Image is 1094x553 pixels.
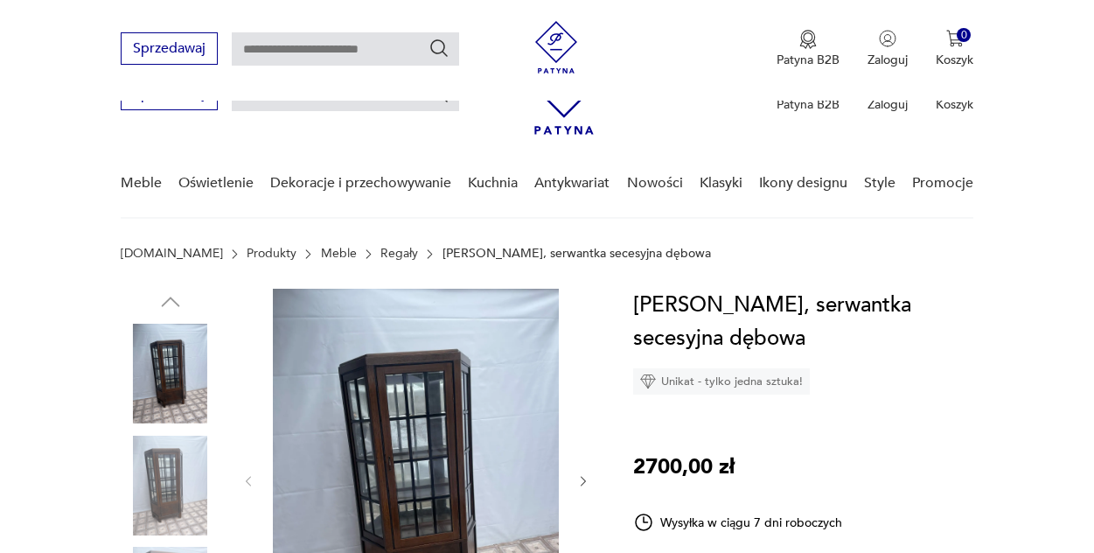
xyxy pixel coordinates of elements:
[121,32,218,65] button: Sprzedawaj
[868,30,908,68] button: Zaloguj
[868,52,908,68] p: Zaloguj
[530,21,582,73] img: Patyna - sklep z meblami i dekoracjami vintage
[534,150,610,217] a: Antykwariat
[121,324,220,423] img: Zdjęcie produktu Witryna, serwantka secesyjna dębowa
[640,374,656,389] img: Ikona diamentu
[912,150,973,217] a: Promocje
[121,436,220,535] img: Zdjęcie produktu Witryna, serwantka secesyjna dębowa
[936,30,973,68] button: 0Koszyk
[627,150,683,217] a: Nowości
[777,96,840,113] p: Patyna B2B
[633,368,810,395] div: Unikat - tylko jedna sztuka!
[868,96,908,113] p: Zaloguj
[178,150,254,217] a: Oświetlenie
[633,451,735,484] p: 2700,00 zł
[380,247,418,261] a: Regały
[799,30,817,49] img: Ikona medalu
[429,38,449,59] button: Szukaj
[121,44,218,56] a: Sprzedawaj
[864,150,895,217] a: Style
[936,52,973,68] p: Koszyk
[121,89,218,101] a: Sprzedawaj
[777,30,840,68] button: Patyna B2B
[270,150,451,217] a: Dekoracje i przechowywanie
[468,150,518,217] a: Kuchnia
[879,30,896,47] img: Ikonka użytkownika
[121,247,223,261] a: [DOMAIN_NAME]
[957,28,972,43] div: 0
[321,247,357,261] a: Meble
[633,512,843,533] div: Wysyłka w ciągu 7 dni roboczych
[700,150,742,217] a: Klasyki
[759,150,847,217] a: Ikony designu
[633,289,974,355] h1: [PERSON_NAME], serwantka secesyjna dębowa
[777,52,840,68] p: Patyna B2B
[442,247,711,261] p: [PERSON_NAME], serwantka secesyjna dębowa
[946,30,964,47] img: Ikona koszyka
[777,30,840,68] a: Ikona medaluPatyna B2B
[247,247,296,261] a: Produkty
[936,96,973,113] p: Koszyk
[121,150,162,217] a: Meble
